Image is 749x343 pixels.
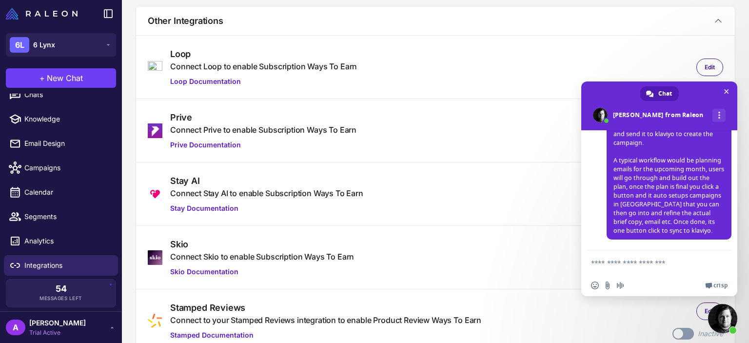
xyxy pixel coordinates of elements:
[170,187,363,199] div: Connect Stay AI to enable Subscription Ways To Earn
[29,318,86,328] span: [PERSON_NAME]
[24,260,110,271] span: Integrations
[148,61,162,74] img: loop.svg
[613,95,724,235] span: Yes in you can give the chat any kind of schedule, or criteria and work with it to build a plan a...
[39,72,45,84] span: +
[170,301,481,314] div: Stamped Reviews
[170,203,363,214] a: Stay Documentation
[698,328,723,339] div: Inactive
[4,133,118,154] a: Email Design
[148,123,162,138] img: 62618a9a8aa15bed70ffc851_prive-favicon.png
[24,89,110,100] span: Chats
[170,314,481,326] div: Connect to your Stamped Reviews integration to enable Product Review Ways To Earn
[6,68,116,88] button: +New Chat
[170,124,356,136] div: Connect Prive to enable Subscription Ways To Earn
[6,8,81,20] a: Raleon Logo
[705,307,715,316] span: Edit
[640,86,679,101] a: Chat
[24,236,110,246] span: Analytics
[708,304,737,333] a: Close chat
[6,320,25,335] div: A
[705,63,715,72] span: Edit
[170,174,363,187] div: Stay AI
[24,211,110,222] span: Segments
[24,114,110,124] span: Knowledge
[24,187,110,198] span: Calendar
[616,282,624,289] span: Audio message
[148,187,162,202] img: Stay-logo.svg
[658,86,672,101] span: Chat
[148,14,223,27] h3: Other Integrations
[170,61,357,72] div: Connect Loop to enable Subscription Ways To Earn
[604,282,611,289] span: Send a file
[170,76,357,87] a: Loop Documentation
[591,282,599,289] span: Insert an emoji
[39,295,82,302] span: Messages Left
[4,158,118,178] a: Campaigns
[4,109,118,129] a: Knowledge
[170,251,354,262] div: Connect Skio to enable Subscription Ways To Earn
[4,231,118,251] a: Analytics
[24,162,110,173] span: Campaigns
[33,40,55,50] span: 6 Lynx
[4,84,118,105] a: Chats
[29,328,86,337] span: Trial Active
[6,33,116,57] button: 6L6 Lynx
[47,72,83,84] span: New Chat
[170,140,356,150] a: Prive Documentation
[170,47,357,61] div: Loop
[170,330,481,341] a: Stamped Documentation
[136,6,735,35] button: Other Integrations
[4,206,118,227] a: Segments
[56,284,67,293] span: 54
[4,182,118,202] a: Calendar
[170,266,354,277] a: Skio Documentation
[591,250,708,275] textarea: Compose your message...
[6,8,78,20] img: Raleon Logo
[713,282,728,289] span: Crisp
[10,37,29,53] div: 6L
[148,250,162,265] img: Skio+logo.webp
[148,314,162,328] img: stamped-logo.svg
[721,86,731,97] span: Close chat
[4,255,118,276] a: Integrations
[705,282,728,289] a: Crisp
[170,238,354,251] div: Skio
[24,138,110,149] span: Email Design
[170,111,356,124] div: Prive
